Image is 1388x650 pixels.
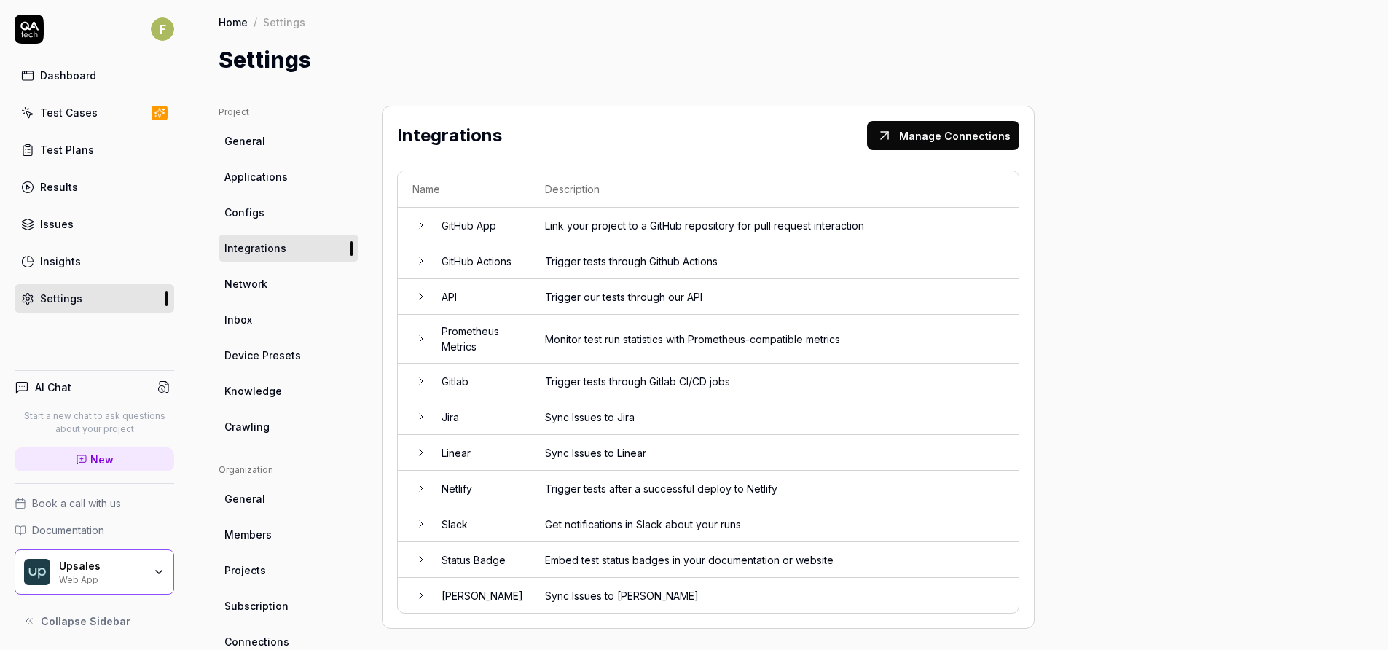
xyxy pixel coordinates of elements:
[40,291,82,306] div: Settings
[219,485,358,512] a: General
[15,98,174,127] a: Test Cases
[224,598,289,614] span: Subscription
[35,380,71,395] h4: AI Chat
[219,592,358,619] a: Subscription
[15,136,174,164] a: Test Plans
[219,128,358,154] a: General
[219,413,358,440] a: Crawling
[219,235,358,262] a: Integrations
[15,173,174,201] a: Results
[219,377,358,404] a: Knowledge
[219,44,311,77] h1: Settings
[224,491,265,506] span: General
[427,279,530,315] td: API
[530,315,1019,364] td: Monitor test run statistics with Prometheus-compatible metrics
[224,312,252,327] span: Inbox
[15,284,174,313] a: Settings
[219,521,358,548] a: Members
[224,348,301,363] span: Device Presets
[427,243,530,279] td: GitHub Actions
[151,15,174,44] button: F
[219,106,358,119] div: Project
[15,522,174,538] a: Documentation
[219,342,358,369] a: Device Presets
[224,133,265,149] span: General
[397,122,502,149] h2: Integrations
[427,364,530,399] td: Gitlab
[530,435,1019,471] td: Sync Issues to Linear
[530,578,1019,613] td: Sync Issues to [PERSON_NAME]
[219,199,358,226] a: Configs
[427,435,530,471] td: Linear
[41,614,130,629] span: Collapse Sidebar
[32,496,121,511] span: Book a call with us
[59,573,144,584] div: Web App
[398,171,530,208] th: Name
[40,254,81,269] div: Insights
[224,527,272,542] span: Members
[224,634,289,649] span: Connections
[40,179,78,195] div: Results
[427,208,530,243] td: GitHub App
[15,549,174,595] button: Upsales LogoUpsalesWeb App
[40,68,96,83] div: Dashboard
[40,105,98,120] div: Test Cases
[15,247,174,275] a: Insights
[15,210,174,238] a: Issues
[151,17,174,41] span: F
[15,410,174,436] p: Start a new chat to ask questions about your project
[40,142,94,157] div: Test Plans
[530,399,1019,435] td: Sync Issues to Jira
[219,306,358,333] a: Inbox
[530,171,1019,208] th: Description
[427,542,530,578] td: Status Badge
[24,559,50,585] img: Upsales Logo
[219,15,248,29] a: Home
[530,208,1019,243] td: Link your project to a GitHub repository for pull request interaction
[224,383,282,399] span: Knowledge
[867,121,1019,150] button: Manage Connections
[224,169,288,184] span: Applications
[224,276,267,291] span: Network
[263,15,305,29] div: Settings
[59,560,144,573] div: Upsales
[530,471,1019,506] td: Trigger tests after a successful deploy to Netlify
[427,471,530,506] td: Netlify
[224,205,264,220] span: Configs
[32,522,104,538] span: Documentation
[254,15,257,29] div: /
[219,163,358,190] a: Applications
[427,399,530,435] td: Jira
[427,315,530,364] td: Prometheus Metrics
[427,506,530,542] td: Slack
[15,447,174,471] a: New
[219,270,358,297] a: Network
[530,542,1019,578] td: Embed test status badges in your documentation or website
[90,452,114,467] span: New
[15,606,174,635] button: Collapse Sidebar
[219,463,358,477] div: Organization
[15,61,174,90] a: Dashboard
[224,563,266,578] span: Projects
[530,506,1019,542] td: Get notifications in Slack about your runs
[224,419,270,434] span: Crawling
[219,557,358,584] a: Projects
[427,578,530,613] td: [PERSON_NAME]
[530,243,1019,279] td: Trigger tests through Github Actions
[40,216,74,232] div: Issues
[530,279,1019,315] td: Trigger our tests through our API
[15,496,174,511] a: Book a call with us
[224,240,286,256] span: Integrations
[530,364,1019,399] td: Trigger tests through Gitlab CI/CD jobs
